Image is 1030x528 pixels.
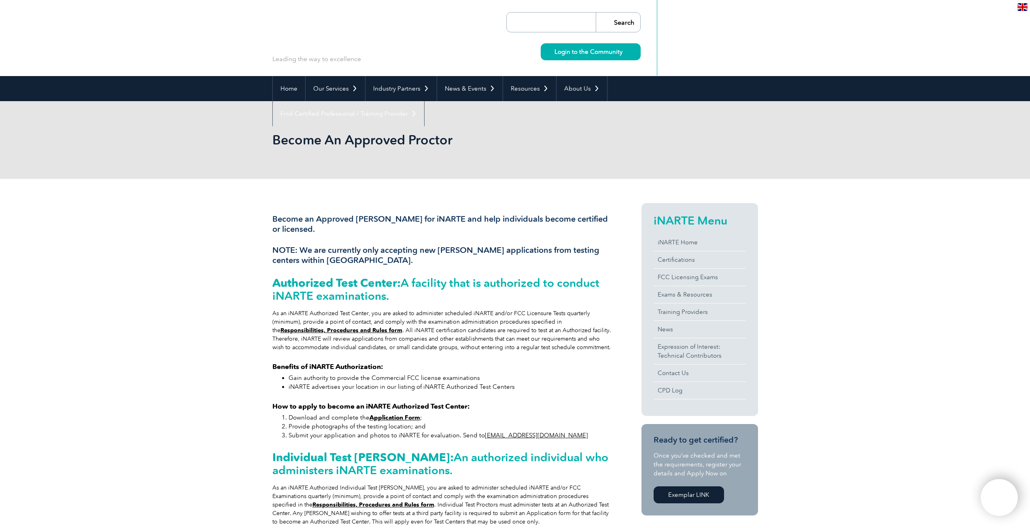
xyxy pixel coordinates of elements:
[272,55,361,64] p: Leading the way to excellence
[485,432,588,439] a: [EMAIL_ADDRESS][DOMAIN_NAME]
[654,251,746,268] a: Certifications
[365,76,437,101] a: Industry Partners
[654,435,746,445] h3: Ready to get certified?
[289,413,612,422] li: Download and complete the ;
[437,76,503,101] a: News & Events
[272,276,401,290] strong: Authorized Test Center:
[272,450,454,464] strong: Individual Test [PERSON_NAME]:
[503,76,556,101] a: Resources
[556,76,607,101] a: About Us
[272,402,470,410] strong: How to apply to become an iNARTE Authorized Test Center:
[654,303,746,320] a: Training Providers
[654,269,746,286] a: FCC Licensing Exams
[654,365,746,382] a: Contact Us
[289,422,612,431] li: Provide photographs of the testing location; and
[312,501,434,508] a: Responsibilities, Procedures and Rules form
[654,382,746,399] a: CPD Log
[654,214,746,227] h2: iNARTE Menu
[622,49,627,54] img: svg+xml;nitro-empty-id=MzU0OjIyMw==-1;base64,PHN2ZyB2aWV3Qm94PSIwIDAgMTEgMTEiIHdpZHRoPSIxMSIgaGVp...
[273,76,305,101] a: Home
[272,363,383,371] strong: Benefits of iNARTE Authorization:
[272,451,612,477] h2: An authorized individual who administers iNARTE examinations.
[272,276,612,302] h2: A facility that is authorized to conduct iNARTE examinations.
[272,483,612,526] div: As an iNARTE Authorized Individual Test [PERSON_NAME], you are asked to administer scheduled iNAR...
[654,338,746,364] a: Expression of Interest:Technical Contributors
[541,43,641,60] a: Login to the Community
[289,431,612,440] li: Submit your application and photos to iNARTE for evaluation. Send to
[654,286,746,303] a: Exams & Resources
[272,245,612,265] h3: NOTE: We are currently only accepting new [PERSON_NAME] applications from testing centers within ...
[654,486,724,503] a: Exemplar LINK
[273,101,424,126] a: Find Certified Professional / Training Provider
[989,488,1009,508] img: svg+xml;nitro-empty-id=OTIzOjExNg==-1;base64,PHN2ZyB2aWV3Qm94PSIwIDAgNDAwIDQwMCIgd2lkdGg9IjQwMCIg...
[596,13,640,32] input: Search
[272,309,612,352] div: As an iNARTE Authorized Test Center, you are asked to administer scheduled iNARTE and/or FCC Lice...
[654,321,746,338] a: News
[272,134,612,146] h2: Become An Approved Proctor
[370,414,420,421] a: Application Form
[289,373,612,382] li: Gain authority to provide the Commercial FCC license examinations
[272,214,612,234] h3: Become an Approved [PERSON_NAME] for iNARTE and help individuals become certified or licensed.
[289,382,612,391] li: iNARTE advertises your location in our listing of iNARTE Authorized Test Centers
[280,327,402,334] a: Responsibilities, Procedures and Rules form
[1017,3,1028,11] img: en
[654,451,746,478] p: Once you’ve checked and met the requirements, register your details and Apply Now on
[654,234,746,251] a: iNARTE Home
[306,76,365,101] a: Our Services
